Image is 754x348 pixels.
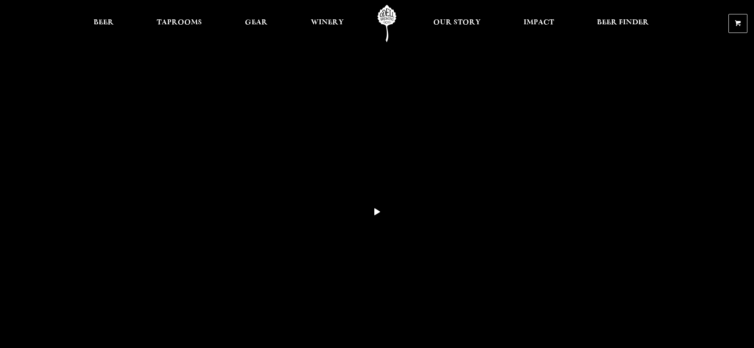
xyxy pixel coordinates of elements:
[94,19,114,26] span: Beer
[245,19,268,26] span: Gear
[433,19,481,26] span: Our Story
[428,5,486,42] a: Our Story
[592,5,654,42] a: Beer Finder
[311,19,344,26] span: Winery
[371,5,402,42] a: Odell Home
[240,5,273,42] a: Gear
[518,5,559,42] a: Impact
[597,19,649,26] span: Beer Finder
[524,19,554,26] span: Impact
[151,5,207,42] a: Taprooms
[88,5,119,42] a: Beer
[157,19,202,26] span: Taprooms
[305,5,349,42] a: Winery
